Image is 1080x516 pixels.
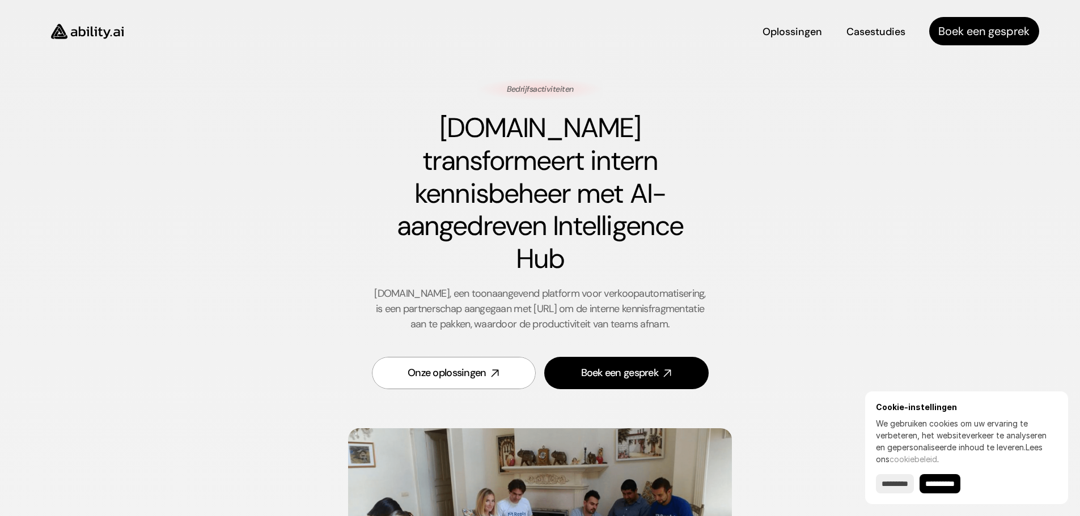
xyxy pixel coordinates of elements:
a: Casestudies [845,22,907,41]
font: Onze oplossingen [408,366,486,379]
font: Boek een gesprek [581,366,658,379]
font: Casestudies [846,25,905,39]
font: Bedrijfsactiviteiten [507,84,574,94]
a: cookiebeleid [890,454,937,464]
font: Boek een gesprek [938,24,1030,39]
a: Boek een gesprek [544,357,709,389]
font: We gebruiken cookies om uw ervaring te verbeteren, het websiteverkeer te analyseren en gepersonal... [876,419,1047,452]
a: Oplossingen [762,22,823,41]
font: Cookie-instellingen [876,402,957,412]
a: Boek een gesprek [929,17,1039,45]
a: Onze oplossingen [372,357,536,389]
font: Oplossingen [763,25,822,39]
font: [DOMAIN_NAME] transformeert intern kennisbeheer met AI-aangedreven Intelligence Hub [397,110,689,276]
nav: Hoofdnavigatie [139,17,1039,45]
font: . [937,454,939,464]
font: [DOMAIN_NAME], een toonaangevend platform voor verkoopautomatisering, is een partnerschap aangega... [374,287,708,331]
